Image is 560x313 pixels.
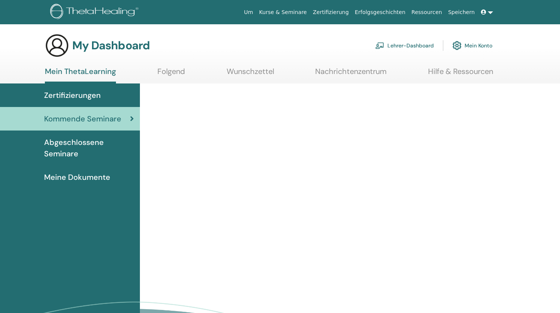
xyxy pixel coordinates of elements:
[375,42,384,49] img: chalkboard-teacher.svg
[241,5,256,19] a: Um
[44,171,110,183] span: Meine Dokumente
[352,5,408,19] a: Erfolgsgeschichten
[157,67,185,82] a: Folgend
[428,67,493,82] a: Hilfe & Ressourcen
[50,4,141,21] img: logo.png
[45,67,116,83] a: Mein ThetaLearning
[315,67,387,82] a: Nachrichtenzentrum
[408,5,445,19] a: Ressourcen
[45,33,69,58] img: generic-user-icon.jpg
[445,5,478,19] a: Speichern
[227,67,274,82] a: Wunschzettel
[375,37,434,54] a: Lehrer-Dashboard
[452,37,492,54] a: Mein Konto
[310,5,352,19] a: Zertifizierung
[452,39,462,52] img: cog.svg
[256,5,310,19] a: Kurse & Seminare
[44,137,134,159] span: Abgeschlossene Seminare
[72,39,150,52] h3: My Dashboard
[44,113,121,124] span: Kommende Seminare
[44,90,101,101] span: Zertifizierungen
